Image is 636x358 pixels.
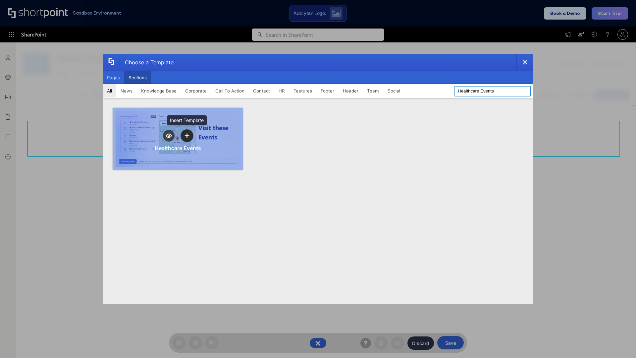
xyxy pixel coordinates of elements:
[211,84,249,97] button: Call To Action
[155,145,201,151] div: Healthcare Events
[274,84,289,97] button: HR
[454,86,531,96] input: Search
[363,84,383,97] button: Team
[339,84,363,97] button: Header
[124,71,151,84] button: Sections
[316,84,339,97] button: Footer
[137,84,181,97] button: Knowledge Base
[103,84,116,97] button: All
[116,84,137,97] button: News
[120,54,174,71] div: Choose a Template
[181,84,211,97] button: Corporate
[249,84,274,97] button: Contact
[103,54,533,304] div: template selector
[383,84,404,97] button: Social
[289,84,316,97] button: Features
[103,71,124,84] button: Pages
[603,326,636,358] iframe: Chat Widget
